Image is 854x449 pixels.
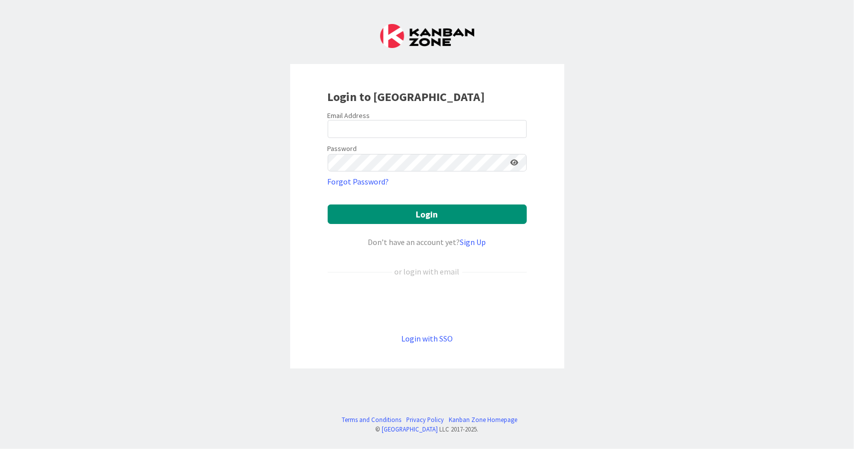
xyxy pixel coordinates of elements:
div: Don’t have an account yet? [328,236,527,248]
a: Kanban Zone Homepage [449,415,517,424]
a: Sign Up [460,237,486,247]
a: Forgot Password? [328,175,389,187]
label: Email Address [328,111,370,120]
div: © LLC 2017- 2025 . [337,424,517,434]
a: [GEOGRAPHIC_DATA] [382,425,438,433]
b: Login to [GEOGRAPHIC_DATA] [328,89,485,104]
a: Login with SSO [401,333,453,343]
a: Terms and Conditions [342,415,401,424]
a: Privacy Policy [406,415,444,424]
div: or login with email [392,265,462,277]
iframe: Sign in with Google Button [323,294,532,316]
button: Login [328,204,527,224]
img: Kanban Zone [380,24,474,48]
label: Password [328,143,357,154]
